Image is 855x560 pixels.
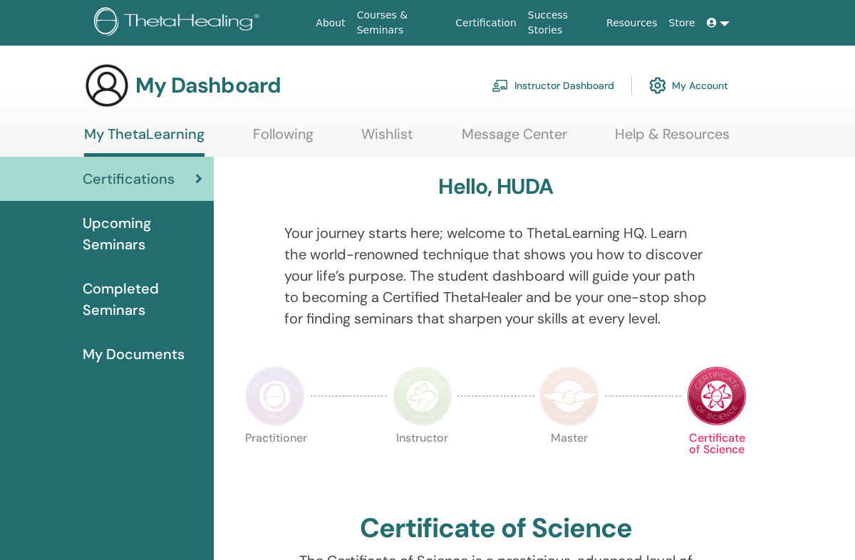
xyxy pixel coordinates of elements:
img: chalkboard-teacher.svg [492,79,509,92]
a: Wishlist [361,125,413,153]
a: Success Stories [522,2,601,43]
p: Certificate of Science [687,432,747,492]
span: Completed Seminars [83,278,202,321]
img: generic-user-icon.jpg [84,63,130,108]
span: My Documents [83,343,185,365]
img: cog.svg [649,73,666,98]
p: Practitioner [245,432,305,492]
h3: Hello, HUDA [438,174,553,199]
p: Instructor [393,432,452,492]
span: Certifications [83,168,175,190]
h3: My Dashboard [135,73,281,98]
a: Resources [601,10,663,36]
span: Upcoming Seminars [83,212,202,255]
a: Following [253,125,313,153]
img: Certificate of Science [687,366,747,426]
a: Instructor Dashboard [492,70,614,101]
p: Your journey starts here; welcome to ThetaLearning HQ. Learn the world-renowned technique that sh... [284,222,708,329]
a: Store [663,10,701,36]
a: About [310,10,351,36]
img: logo.png [94,7,264,39]
h2: Certificate of Science [360,512,632,545]
a: Certification [450,10,522,36]
a: My Account [649,70,728,101]
img: Instructor [393,366,452,426]
p: Master [539,432,599,492]
a: Help & Resources [615,125,730,153]
a: Courses & Seminars [351,2,450,43]
img: Practitioner [245,366,305,426]
a: My ThetaLearning [84,125,204,157]
img: Master [539,366,599,426]
a: Message Center [462,125,567,153]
